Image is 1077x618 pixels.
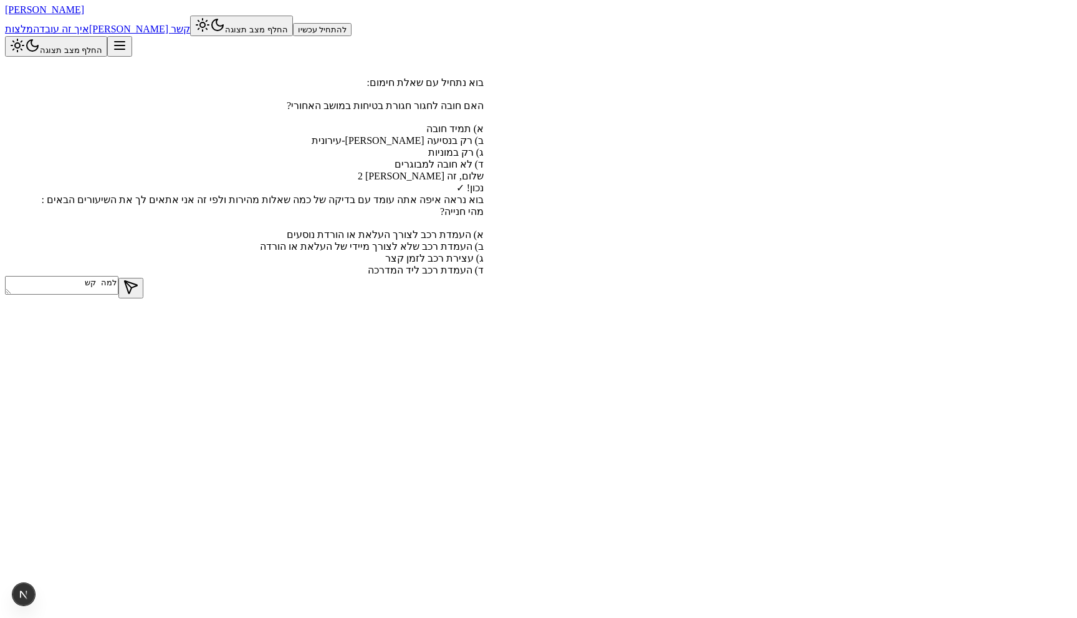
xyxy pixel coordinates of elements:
button: החלף מצב תצוגה [5,36,107,57]
button: החלף מצב תצוגה [190,16,292,36]
a: איך זה עובד [39,24,89,34]
span: החלף מצב תצוגה [225,25,287,34]
a: [PERSON_NAME] קשר [89,24,190,34]
div: בוא נתחיל עם שאלת חימום: האם חובה לחגור חגורת בטיחות במושב האחורי? א) תמיד חובה ב) רק בנסיעה [PER... [5,77,484,170]
span: החלף מצב תצוגה [40,45,102,55]
textarea: למה קש [5,276,118,295]
button: להתחיל עכשיו [293,23,352,36]
a: להתחיל עכשיו [293,24,352,34]
div: שלום, זה [PERSON_NAME] 2 [5,170,484,182]
a: [PERSON_NAME] [5,4,84,15]
a: המלצות [5,24,39,34]
div: נכון! ✓ בוא נראה איפה אתה עומד עם בדיקה של כמה שאלות מהירות ולפי זה אני אתאים לך את השיעורים הבאי... [5,182,484,276]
